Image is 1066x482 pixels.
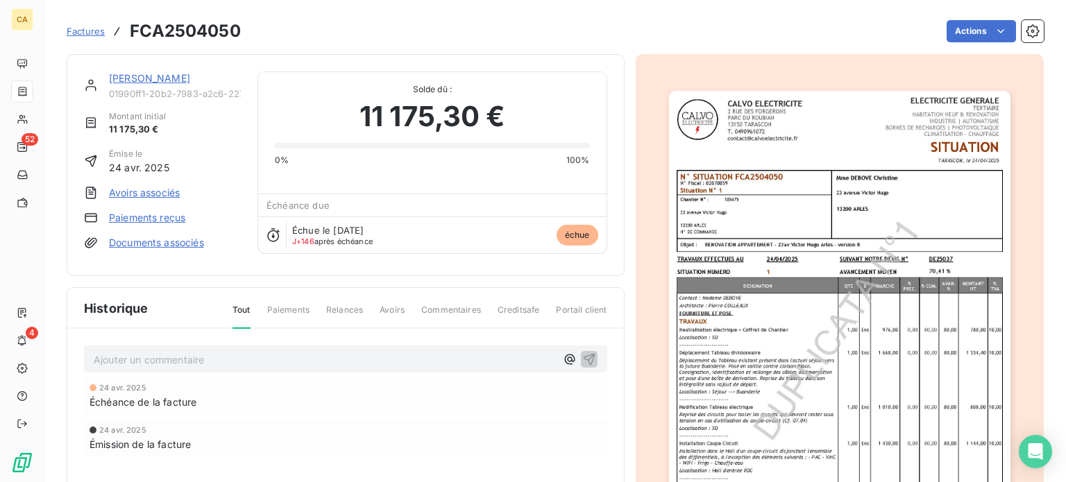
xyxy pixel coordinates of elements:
[266,200,330,211] span: Échéance due
[130,19,241,44] h3: FCA2504050
[109,211,185,225] a: Paiements reçus
[26,327,38,339] span: 4
[947,20,1016,42] button: Actions
[275,83,589,96] span: Solde dû :
[22,133,38,146] span: 52
[109,110,166,123] span: Montant initial
[109,160,169,175] span: 24 avr. 2025
[109,88,241,99] span: 01990ff1-20b2-7983-a2c6-22749253270e
[566,154,590,166] span: 100%
[99,384,146,392] span: 24 avr. 2025
[84,299,149,318] span: Historique
[11,8,33,31] div: CA
[99,426,146,434] span: 24 avr. 2025
[292,237,373,246] span: après échéance
[557,225,598,246] span: échue
[556,304,607,327] span: Portail client
[380,304,405,327] span: Avoirs
[275,154,289,166] span: 0%
[109,236,204,250] a: Documents associés
[67,26,105,37] span: Factures
[11,451,33,474] img: Logo LeanPay
[232,304,251,329] span: Tout
[90,437,191,451] span: Émission de la facture
[359,96,505,137] span: 11 175,30 €
[292,225,364,236] span: Échue le [DATE]
[267,304,310,327] span: Paiements
[109,186,180,200] a: Avoirs associés
[67,24,105,38] a: Factures
[1019,435,1052,468] div: Open Intercom Messenger
[90,395,196,409] span: Échéance de la facture
[421,304,481,327] span: Commentaires
[498,304,540,327] span: Creditsafe
[109,72,190,84] a: [PERSON_NAME]
[292,236,314,246] span: J+146
[109,123,166,137] span: 11 175,30 €
[326,304,363,327] span: Relances
[109,148,169,160] span: Émise le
